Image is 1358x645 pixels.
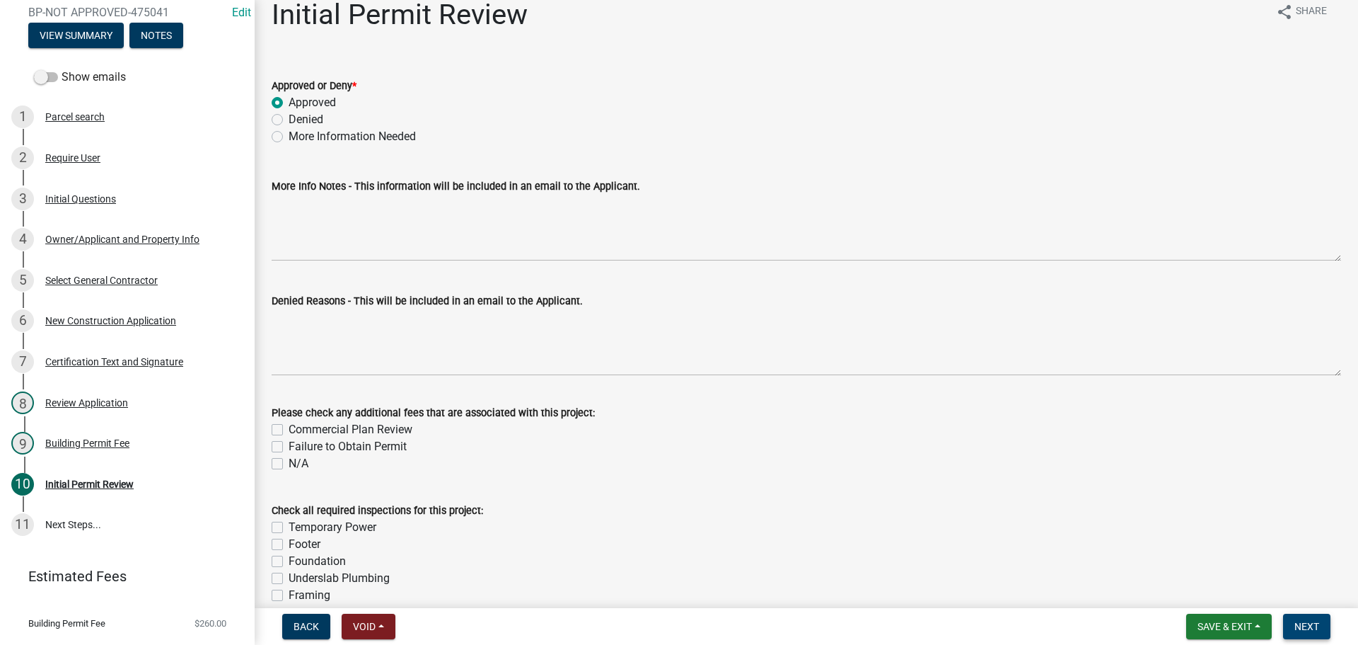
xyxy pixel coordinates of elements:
div: 3 [11,188,34,210]
label: Footer [289,536,320,553]
div: 1 [11,105,34,128]
label: Failure to Obtain Permit [289,438,407,455]
button: Void [342,614,395,639]
div: Certification Text and Signature [45,357,183,367]
a: Edit [232,6,251,19]
span: Share [1296,4,1327,21]
wm-modal-confirm: Summary [28,30,124,42]
div: Select General Contractor [45,275,158,285]
label: Approved or Deny [272,81,356,91]
div: 10 [11,473,34,496]
div: Initial Permit Review [45,479,134,489]
label: Commercial Plan Review [289,421,412,438]
span: Next [1294,621,1319,632]
label: Approved [289,94,336,111]
div: 11 [11,513,34,536]
span: Building Permit Fee [28,619,105,628]
div: 5 [11,269,34,292]
div: Parcel search [45,112,105,122]
button: Back [282,614,330,639]
div: Owner/Applicant and Property Info [45,234,199,244]
button: Next [1283,614,1330,639]
span: Back [294,621,319,632]
div: New Construction Application [45,316,176,326]
span: Void [353,621,376,632]
div: Building Permit Fee [45,438,129,448]
div: 8 [11,392,34,414]
div: Initial Questions [45,194,116,204]
div: Review Application [45,398,128,408]
button: Notes [129,23,183,48]
label: Show emails [34,69,126,86]
label: Framing [289,587,330,604]
button: View Summary [28,23,124,48]
label: N/A [289,455,308,472]
a: Estimated Fees [11,562,232,590]
div: 9 [11,432,34,455]
div: 6 [11,309,34,332]
div: Require User [45,153,100,163]
label: More Info Notes - This information will be included in an email to the Applicant. [272,182,640,192]
div: 2 [11,147,34,169]
label: Temporary Power [289,519,376,536]
label: More Information Needed [289,128,416,145]
span: $260.00 [195,619,226,628]
wm-modal-confirm: Notes [129,30,183,42]
label: Check all required inspections for this project: [272,506,483,516]
div: 7 [11,350,34,373]
wm-modal-confirm: Edit Application Number [232,6,251,19]
div: 4 [11,228,34,251]
label: Foundation [289,553,346,570]
i: share [1276,4,1293,21]
span: Save & Exit [1197,621,1252,632]
span: BP-NOT APPROVED-475041 [28,6,226,19]
label: Denied Reasons - This will be included in an email to the Applicant. [272,297,583,307]
label: Please check any additional fees that are associated with this project: [272,409,595,418]
label: Denied [289,111,323,128]
button: Save & Exit [1186,614,1272,639]
label: Underslab Plumbing [289,570,390,587]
